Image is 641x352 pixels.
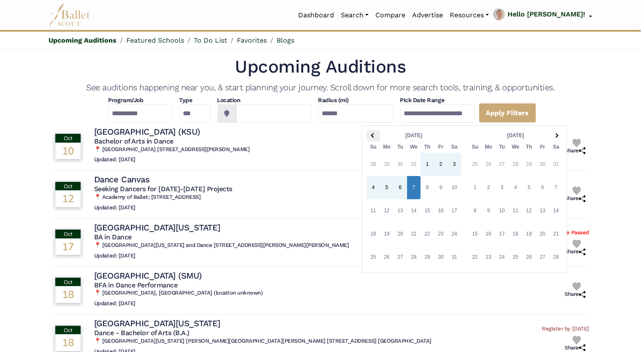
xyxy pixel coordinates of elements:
td: 29 [421,246,434,269]
h6: 📍 [GEOGRAPHIC_DATA] [STREET_ADDRESS][PERSON_NAME] [94,146,250,153]
h4: Dance Canvas [94,174,149,185]
a: Featured Schools [126,36,184,44]
td: 2 [482,176,495,199]
h6: Updated: [DATE] [94,204,232,211]
td: 1 [367,269,380,292]
td: 21 [549,222,563,246]
td: 30 [394,153,407,176]
th: We [509,141,522,153]
a: Favorites [237,36,267,44]
th: Tu [394,141,407,153]
td: 15 [421,199,434,222]
td: 4 [509,269,522,292]
td: 3 [448,153,461,176]
td: 5 [380,176,394,199]
h6: Share [565,195,586,202]
th: Sa [549,141,563,153]
td: 26 [380,246,394,269]
h5: Seeking Dancers for [DATE]-[DATE] Projects [94,185,232,194]
a: Dashboard [295,6,337,24]
td: 18 [367,222,380,246]
td: 9 [482,199,495,222]
h4: [GEOGRAPHIC_DATA] (SMU) [94,270,202,281]
td: 25 [509,246,522,269]
td: 17 [448,199,461,222]
td: 8 [421,176,434,199]
td: 5 [522,176,536,199]
th: [DATE] [380,130,448,141]
div: Oct [55,230,81,238]
a: Compare [372,6,409,24]
td: 12 [522,199,536,222]
h1: Upcoming Auditions [52,55,589,79]
td: 13 [536,199,549,222]
td: 31 [448,246,461,269]
h5: Dance - Bachelor of Arts (B.A.) [94,329,432,338]
th: Mo [380,141,394,153]
td: 10 [448,176,461,199]
td: 4 [407,269,421,292]
h4: Type [179,96,211,105]
th: Fr [536,141,549,153]
td: 2 [482,269,495,292]
th: Tu [495,141,509,153]
div: Oct [55,278,81,286]
td: 29 [380,153,394,176]
td: 2 [434,153,448,176]
a: Advertise [409,6,446,24]
div: 12 [55,190,81,206]
td: 1 [468,176,482,199]
h4: Program/Job [109,96,173,105]
div: 18 [55,286,81,302]
td: 30 [434,246,448,269]
td: 9 [434,176,448,199]
td: 7 [448,269,461,292]
input: Location [236,104,312,123]
td: 7 [549,269,563,292]
a: Apply Filters [479,103,536,123]
td: 4 [367,176,380,199]
th: Su [367,141,380,153]
td: 21 [407,222,421,246]
td: 6 [394,176,407,199]
h5: BFA in Dance Performance [94,281,263,290]
td: 27 [495,153,509,176]
div: 18 [55,334,81,350]
td: 8 [468,199,482,222]
h6: Register by [DATE] [542,325,589,333]
td: 6 [536,176,549,199]
td: 11 [509,199,522,222]
td: 5 [522,269,536,292]
td: 7 [407,176,421,199]
p: Hello [PERSON_NAME]! [508,9,585,20]
td: 1 [468,269,482,292]
td: 28 [549,246,563,269]
h6: Share [565,291,586,298]
h4: Radius (mi) [318,96,349,105]
td: 26 [522,246,536,269]
td: 1 [421,153,434,176]
td: 22 [421,222,434,246]
td: 20 [536,222,549,246]
th: Su [468,141,482,153]
img: profile picture [493,8,505,26]
th: Th [522,141,536,153]
h4: [GEOGRAPHIC_DATA] (KSU) [94,126,200,137]
td: 19 [522,222,536,246]
td: 27 [394,246,407,269]
td: 19 [380,222,394,246]
h6: 📍 [GEOGRAPHIC_DATA][US_STATE] [PERSON_NAME][GEOGRAPHIC_DATA][PERSON_NAME] [STREET_ADDRESS] [GEOGR... [94,338,432,345]
h6: 📍 Academy of Ballet; [STREET_ADDRESS] [94,194,232,201]
td: 28 [367,153,380,176]
td: 11 [367,199,380,222]
h6: Share [565,344,586,352]
td: 4 [509,176,522,199]
h6: 📍 [GEOGRAPHIC_DATA], [GEOGRAPHIC_DATA] (location unknown) [94,290,263,297]
td: 3 [394,269,407,292]
td: 3 [495,269,509,292]
th: Mo [482,141,495,153]
h6: Updated: [DATE] [94,300,263,307]
th: [DATE] [482,130,549,141]
td: 6 [536,269,549,292]
a: Blogs [277,36,294,44]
